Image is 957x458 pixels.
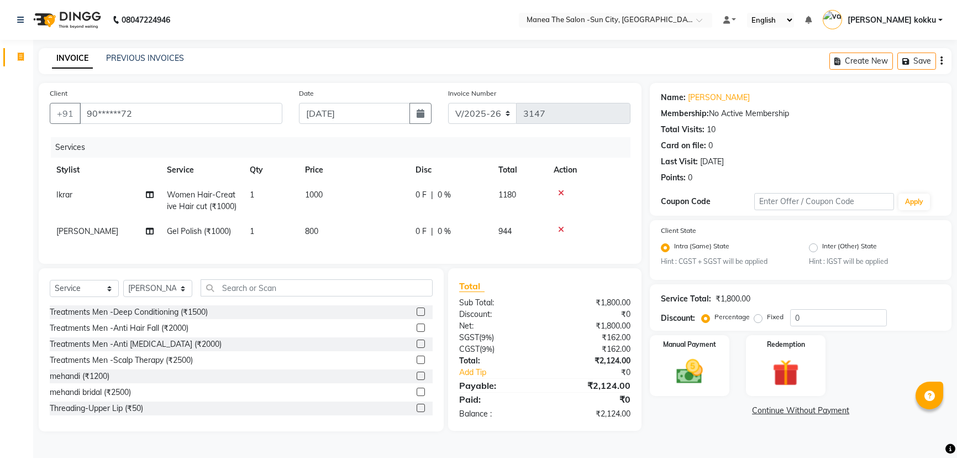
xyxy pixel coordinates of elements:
[409,158,492,183] th: Disc
[106,53,184,63] a: PREVIOUS INVOICES
[50,158,160,183] th: Stylist
[431,189,433,201] span: |
[50,89,67,98] label: Client
[545,332,639,343] div: ₹162.00
[438,189,451,201] span: 0 %
[80,103,282,124] input: Search by Name/Mobile/Email/Code
[822,241,877,254] label: Inter (Other) State
[823,10,842,29] img: vamsi kokku
[545,408,639,420] div: ₹2,124.00
[451,332,545,343] div: ( )
[547,158,630,183] th: Action
[451,297,545,309] div: Sub Total:
[809,257,940,267] small: Hint : IGST will be applied
[545,297,639,309] div: ₹1,800.00
[50,306,208,318] div: Treatments Men -Deep Conditioning (₹1500)
[451,320,545,332] div: Net:
[545,379,639,392] div: ₹2,124.00
[754,193,894,210] input: Enter Offer / Coupon Code
[545,393,639,406] div: ₹0
[250,226,254,236] span: 1
[661,226,696,236] label: Client State
[661,92,686,103] div: Name:
[56,226,118,236] span: [PERSON_NAME]
[498,190,516,200] span: 1180
[545,320,639,332] div: ₹1,800.00
[661,108,709,119] div: Membership:
[708,140,713,152] div: 0
[482,345,492,353] span: 9%
[122,4,170,35] b: 08047224946
[661,257,792,267] small: Hint : CGST + SGST will be applied
[50,103,81,124] button: +91
[764,356,807,389] img: _gift.svg
[50,355,193,366] div: Treatments Men -Scalp Therapy (₹2500)
[545,355,639,367] div: ₹2,124.00
[668,356,711,387] img: _cash.svg
[50,371,109,382] div: mehandi (₹1200)
[661,156,698,168] div: Last Visit:
[674,241,729,254] label: Intra (Same) State
[661,108,940,119] div: No Active Membership
[714,312,750,322] label: Percentage
[545,309,639,320] div: ₹0
[459,344,480,354] span: CGST
[661,140,706,152] div: Card on file:
[451,355,545,367] div: Total:
[829,53,893,70] button: Create New
[167,226,231,236] span: Gel Polish (₹1000)
[707,124,716,136] div: 10
[50,339,222,350] div: Treatments Men -Anti [MEDICAL_DATA] (₹2000)
[498,226,512,236] span: 944
[911,414,946,447] iframe: chat widget
[451,343,545,355] div: ( )
[767,340,805,350] label: Redemption
[51,137,639,158] div: Services
[688,92,750,103] a: [PERSON_NAME]
[448,89,496,98] label: Invoice Number
[28,4,104,35] img: logo
[438,226,451,237] span: 0 %
[492,158,547,183] th: Total
[545,343,639,355] div: ₹162.00
[52,49,93,69] a: INVOICE
[50,322,188,334] div: Treatments Men -Anti Hair Fall (₹2000)
[663,340,716,350] label: Manual Payment
[50,387,131,398] div: mehandi bridal (₹2500)
[298,158,409,183] th: Price
[451,408,545,420] div: Balance :
[250,190,254,200] span: 1
[652,405,949,417] a: Continue Without Payment
[661,172,686,184] div: Points:
[50,403,143,414] div: Threading-Upper Lip (₹50)
[661,293,711,305] div: Service Total:
[848,14,936,26] span: [PERSON_NAME] kokku
[451,393,545,406] div: Paid:
[243,158,298,183] th: Qty
[201,279,433,296] input: Search or Scan
[305,226,318,236] span: 800
[451,309,545,320] div: Discount:
[56,190,72,200] span: Ikrar
[481,333,492,342] span: 9%
[700,156,724,168] div: [DATE]
[459,332,479,342] span: SGST
[661,313,695,324] div: Discount:
[898,194,930,210] button: Apply
[661,124,704,136] div: Total Visits:
[767,312,784,322] label: Fixed
[661,196,754,207] div: Coupon Code
[451,379,545,392] div: Payable:
[716,293,750,305] div: ₹1,800.00
[897,53,936,70] button: Save
[160,158,243,183] th: Service
[416,189,427,201] span: 0 F
[431,226,433,237] span: |
[451,367,561,378] a: Add Tip
[459,280,485,292] span: Total
[299,89,314,98] label: Date
[688,172,692,184] div: 0
[560,367,639,378] div: ₹0
[416,226,427,237] span: 0 F
[167,190,236,211] span: Women Hair-Creative Hair cut (₹1000)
